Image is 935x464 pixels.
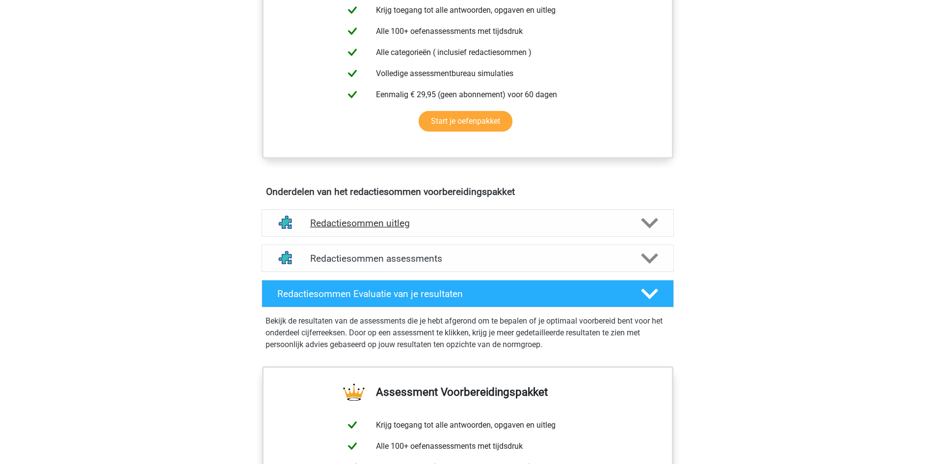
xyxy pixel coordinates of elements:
[266,315,670,351] p: Bekijk de resultaten van de assessments die je hebt afgerond om te bepalen of je optimaal voorber...
[274,246,299,271] img: redactiesommen assessments
[266,186,669,197] h4: Onderdelen van het redactiesommen voorbereidingspakket
[310,218,625,229] h4: Redactiesommen uitleg
[258,245,678,272] a: assessments Redactiesommen assessments
[258,209,678,237] a: uitleg Redactiesommen uitleg
[258,280,678,307] a: Redactiesommen Evaluatie van je resultaten
[277,288,625,300] h4: Redactiesommen Evaluatie van je resultaten
[274,211,299,236] img: redactiesommen uitleg
[310,253,625,264] h4: Redactiesommen assessments
[419,111,512,132] a: Start je oefenpakket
